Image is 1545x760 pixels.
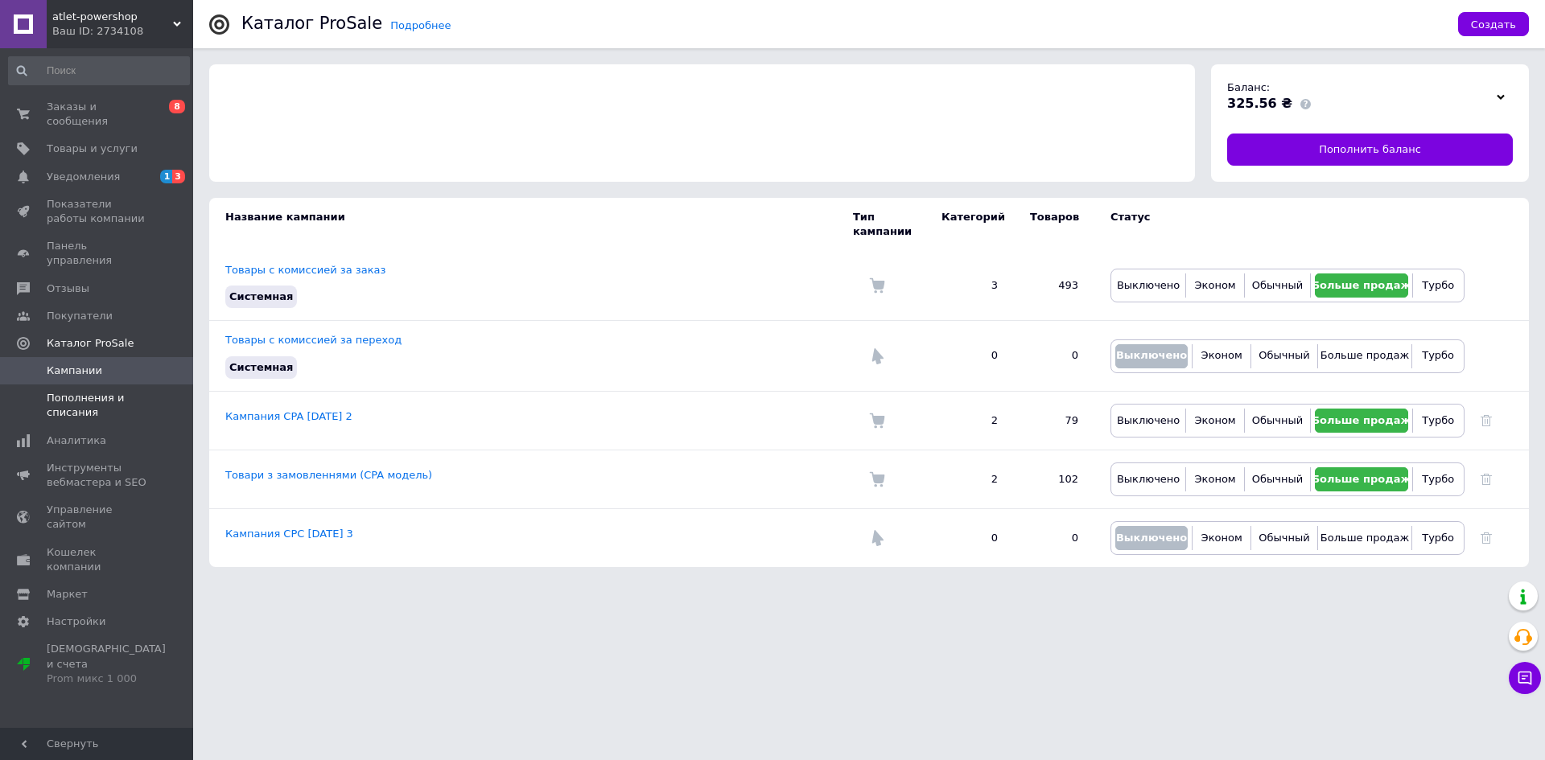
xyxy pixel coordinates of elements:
[1014,450,1094,508] td: 102
[1227,96,1292,111] span: 325.56 ₴
[1227,134,1513,166] a: Пополнить баланс
[1195,473,1236,485] span: Эконом
[925,508,1014,567] td: 0
[925,391,1014,450] td: 2
[1322,526,1407,550] button: Больше продаж
[1259,532,1309,544] span: Обычный
[1115,526,1188,550] button: Выключено
[47,364,102,378] span: Кампании
[209,198,853,251] td: Название кампании
[1249,273,1306,298] button: Обычный
[869,277,885,294] img: Комиссия за заказ
[1255,344,1312,368] button: Обычный
[1417,409,1460,433] button: Турбо
[1416,526,1460,550] button: Турбо
[8,56,190,85] input: Поиск
[925,251,1014,321] td: 3
[1255,526,1312,550] button: Обычный
[925,198,1014,251] td: Категорий
[47,281,89,296] span: Отзывы
[1315,467,1407,491] button: Больше продаж
[1117,414,1180,426] span: Выключено
[1014,251,1094,321] td: 493
[241,15,382,32] div: Каталог ProSale
[1094,198,1465,251] td: Статус
[1417,273,1460,298] button: Турбо
[1471,18,1516,31] span: Создать
[1115,409,1181,433] button: Выключено
[925,450,1014,508] td: 2
[1252,473,1303,485] span: Обычный
[229,290,293,302] span: Системная
[1422,349,1454,361] span: Турбо
[225,528,353,540] a: Кампания CPC [DATE] 3
[1249,409,1306,433] button: Обычный
[47,170,120,184] span: Уведомления
[1252,279,1303,291] span: Обычный
[47,142,138,156] span: Товары и услуги
[853,198,925,251] td: Тип кампании
[1117,473,1180,485] span: Выключено
[1422,532,1454,544] span: Турбо
[1417,467,1460,491] button: Турбо
[47,239,149,268] span: Панель управления
[1259,349,1309,361] span: Обычный
[47,336,134,351] span: Каталог ProSale
[172,170,185,183] span: 3
[1315,409,1407,433] button: Больше продаж
[1315,273,1407,298] button: Больше продаж
[1322,344,1407,368] button: Больше продаж
[1320,349,1409,361] span: Больше продаж
[1190,409,1240,433] button: Эконом
[47,587,88,602] span: Маркет
[47,642,166,686] span: [DEMOGRAPHIC_DATA] и счета
[1252,414,1303,426] span: Обычный
[1116,349,1187,361] span: Выключено
[1014,198,1094,251] td: Товаров
[47,545,149,574] span: Кошелек компании
[169,100,185,113] span: 8
[1195,414,1236,426] span: Эконом
[869,471,885,487] img: Комиссия за заказ
[47,391,149,420] span: Пополнения и списания
[225,410,352,422] a: Кампания CPA [DATE] 2
[225,264,385,276] a: Товары с комиссией за заказ
[1422,473,1454,485] span: Турбо
[1422,414,1454,426] span: Турбо
[47,433,106,448] span: Аналитика
[1481,532,1492,544] a: Удалить
[1509,662,1541,694] button: Чат с покупателем
[225,334,402,346] a: Товары с комиссией за переход
[47,614,105,629] span: Настройки
[390,19,451,31] a: Подробнее
[1190,467,1240,491] button: Эконом
[1190,273,1240,298] button: Эконом
[1117,279,1180,291] span: Выключено
[1249,467,1306,491] button: Обычный
[1115,344,1188,368] button: Выключено
[1201,532,1242,544] span: Эконом
[1227,81,1270,93] span: Баланс:
[1319,142,1421,157] span: Пополнить баланс
[869,530,885,546] img: Комиссия за переход
[1201,349,1242,361] span: Эконом
[47,309,113,323] span: Покупатели
[47,672,166,686] div: Prom микс 1 000
[1195,279,1236,291] span: Эконом
[1116,532,1187,544] span: Выключено
[1481,473,1492,485] a: Удалить
[1422,279,1454,291] span: Турбо
[1312,414,1411,426] span: Больше продаж
[47,503,149,532] span: Управление сайтом
[869,413,885,429] img: Комиссия за заказ
[47,197,149,226] span: Показатели работы компании
[1481,414,1492,426] a: Удалить
[160,170,173,183] span: 1
[225,469,432,481] a: Товари з замовленнями (CPA модель)
[869,348,885,364] img: Комиссия за переход
[925,321,1014,391] td: 0
[52,10,173,24] span: atlet-powershop
[52,24,193,39] div: Ваш ID: 2734108
[1115,467,1181,491] button: Выключено
[1416,344,1460,368] button: Турбо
